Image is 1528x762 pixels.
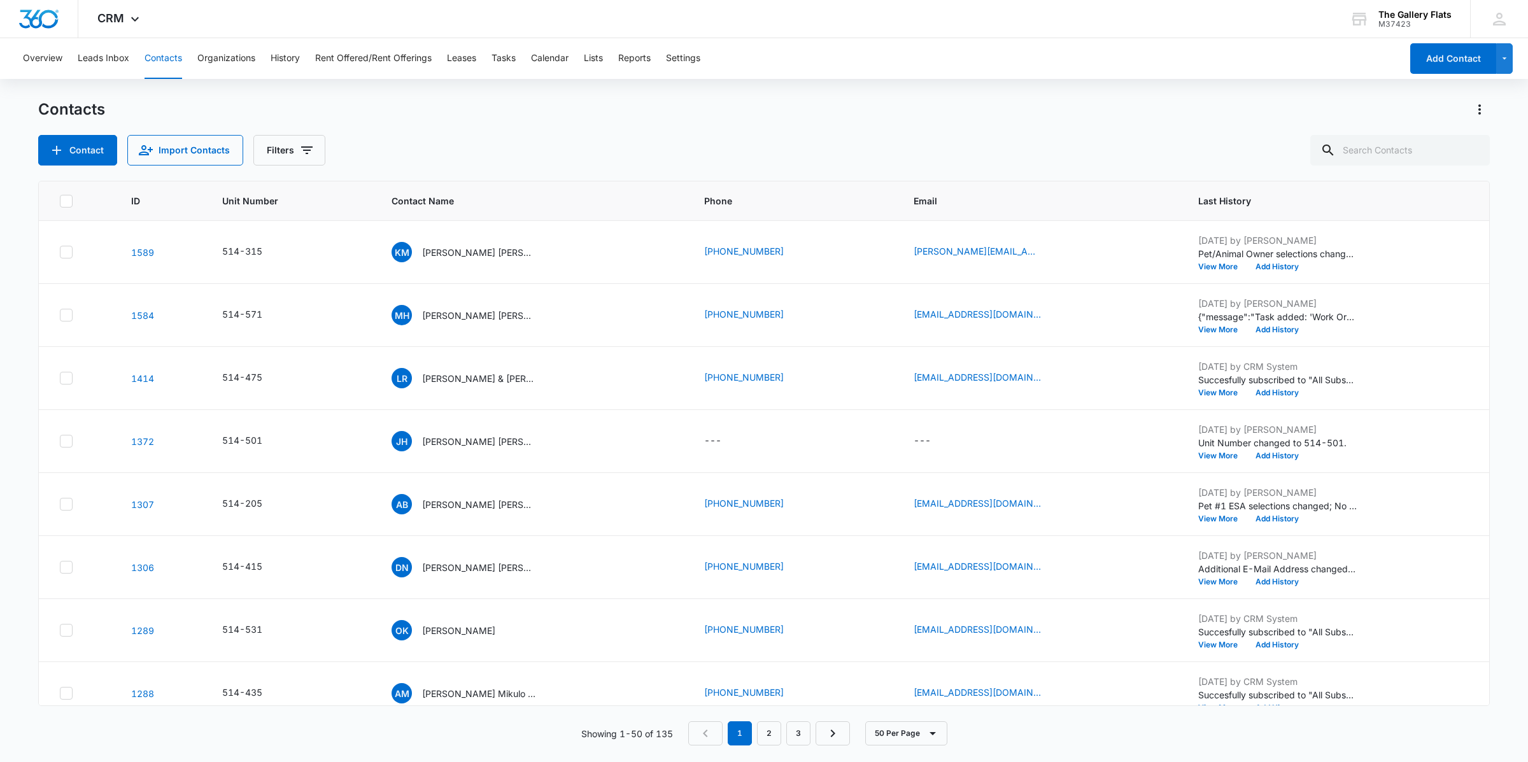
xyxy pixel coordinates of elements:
[704,497,784,510] a: [PHONE_NUMBER]
[914,370,1064,386] div: Email - logan1of3@gmail.com - Select to Edit Field
[1410,43,1496,74] button: Add Contact
[222,623,285,638] div: Unit Number - 514-531 - Select to Edit Field
[422,372,537,385] p: [PERSON_NAME] & [PERSON_NAME] ([PERSON_NAME]) [PERSON_NAME]
[392,620,412,640] span: OK
[1247,452,1308,460] button: Add History
[1198,389,1247,397] button: View More
[222,686,285,701] div: Unit Number - 514-435 - Select to Edit Field
[914,244,1041,258] a: [PERSON_NAME][EMAIL_ADDRESS][PERSON_NAME][DOMAIN_NAME]
[531,38,569,79] button: Calendar
[131,688,154,699] a: Navigate to contact details page for Anna Mikulo Carson Radtke
[1247,704,1308,712] button: Add History
[914,370,1041,384] a: [EMAIL_ADDRESS][DOMAIN_NAME]
[392,494,560,514] div: Contact Name - Aline Boyd Kylie Jacobson & Joshua Seifen - Select to Edit Field
[704,244,784,258] a: [PHONE_NUMBER]
[222,370,262,384] div: 514-475
[392,305,560,325] div: Contact Name - Milan Hatch Diane Hatch - Select to Edit Field
[222,307,262,321] div: 514-571
[392,431,560,451] div: Contact Name - Jessica Hord Jasmine Hord - Select to Edit Field
[704,560,807,575] div: Phone - (720) 745-1412 - Select to Edit Field
[127,135,243,166] button: Import Contacts
[23,38,62,79] button: Overview
[131,499,154,510] a: Navigate to contact details page for Aline Boyd Kylie Jacobson & Joshua Seifen
[1198,373,1357,386] p: Succesfully subscribed to "All Subscribers".
[704,686,784,699] a: [PHONE_NUMBER]
[1198,675,1357,688] p: [DATE] by CRM System
[584,38,603,79] button: Lists
[1198,641,1247,649] button: View More
[38,100,105,119] h1: Contacts
[914,307,1064,323] div: Email - milan.hatch@gmail.com - Select to Edit Field
[914,623,1064,638] div: Email - ozkiger@gmail.com - Select to Edit Field
[392,683,412,703] span: AM
[704,623,784,636] a: [PHONE_NUMBER]
[422,309,537,322] p: [PERSON_NAME] [PERSON_NAME]
[914,497,1064,512] div: Email - akboydskico@gmail.com - Select to Edit Field
[1247,326,1308,334] button: Add History
[704,434,744,449] div: Phone - - Select to Edit Field
[315,38,432,79] button: Rent Offered/Rent Offerings
[704,370,784,384] a: [PHONE_NUMBER]
[1378,10,1452,20] div: account name
[131,194,173,208] span: ID
[422,435,537,448] p: [PERSON_NAME] [PERSON_NAME]
[422,561,537,574] p: [PERSON_NAME] [PERSON_NAME] [PERSON_NAME] [PERSON_NAME]
[1198,326,1247,334] button: View More
[1198,247,1357,260] p: Pet/Animal Owner selections changed; Yes was added.
[131,373,154,384] a: Navigate to contact details page for Logan Rees & Laurelanne (Sage) Hardy
[222,244,262,258] div: 514-315
[422,687,537,700] p: [PERSON_NAME] Mikulo [PERSON_NAME]
[914,244,1064,260] div: Email - kevin.maciejewski@gmail.com - Select to Edit Field
[618,38,651,79] button: Reports
[131,310,154,321] a: Navigate to contact details page for Milan Hatch Diane Hatch
[1378,20,1452,29] div: account id
[704,497,807,512] div: Phone - (303) 709-0165 - Select to Edit Field
[197,38,255,79] button: Organizations
[222,497,262,510] div: 514-205
[1247,578,1308,586] button: Add History
[1198,562,1357,575] p: Additional E-Mail Address changed to [EMAIL_ADDRESS][DOMAIN_NAME].
[1247,389,1308,397] button: Add History
[688,721,850,745] nav: Pagination
[392,305,412,325] span: MH
[422,246,537,259] p: [PERSON_NAME] [PERSON_NAME]
[1198,452,1247,460] button: View More
[1198,704,1247,712] button: View More
[222,194,361,208] span: Unit Number
[666,38,700,79] button: Settings
[222,560,285,575] div: Unit Number - 514-415 - Select to Edit Field
[704,194,865,208] span: Phone
[786,721,810,745] a: Page 3
[392,557,412,577] span: DN
[447,38,476,79] button: Leases
[253,135,325,166] button: Filters
[1198,360,1357,373] p: [DATE] by CRM System
[1247,263,1308,271] button: Add History
[914,686,1064,701] div: Email - annamikuopersonal@gmail.com - Select to Edit Field
[222,686,262,699] div: 514-435
[492,38,516,79] button: Tasks
[704,307,784,321] a: [PHONE_NUMBER]
[392,431,412,451] span: JH
[914,623,1041,636] a: [EMAIL_ADDRESS][DOMAIN_NAME]
[914,434,931,449] div: ---
[914,307,1041,321] a: [EMAIL_ADDRESS][DOMAIN_NAME]
[1198,549,1357,562] p: [DATE] by [PERSON_NAME]
[1198,263,1247,271] button: View More
[392,368,412,388] span: LR
[1198,234,1357,247] p: [DATE] by [PERSON_NAME]
[131,436,154,447] a: Navigate to contact details page for Jessica Hord Jasmine Hord
[914,194,1149,208] span: Email
[131,625,154,636] a: Navigate to contact details page for Oz Kiger
[1198,612,1357,625] p: [DATE] by CRM System
[222,497,285,512] div: Unit Number - 514-205 - Select to Edit Field
[1198,297,1357,310] p: [DATE] by [PERSON_NAME]
[704,623,807,638] div: Phone - (605) 645-3832 - Select to Edit Field
[222,434,285,449] div: Unit Number - 514-501 - Select to Edit Field
[222,623,262,636] div: 514-531
[222,560,262,573] div: 514-415
[704,560,784,573] a: [PHONE_NUMBER]
[97,11,124,25] span: CRM
[1198,310,1357,323] p: {"message":"Task added: 'Work Order #: 1 Vendor: Vintge Corporation '","links":[{"link":"Work Ord...
[704,370,807,386] div: Phone - (970) 219-1861 - Select to Edit Field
